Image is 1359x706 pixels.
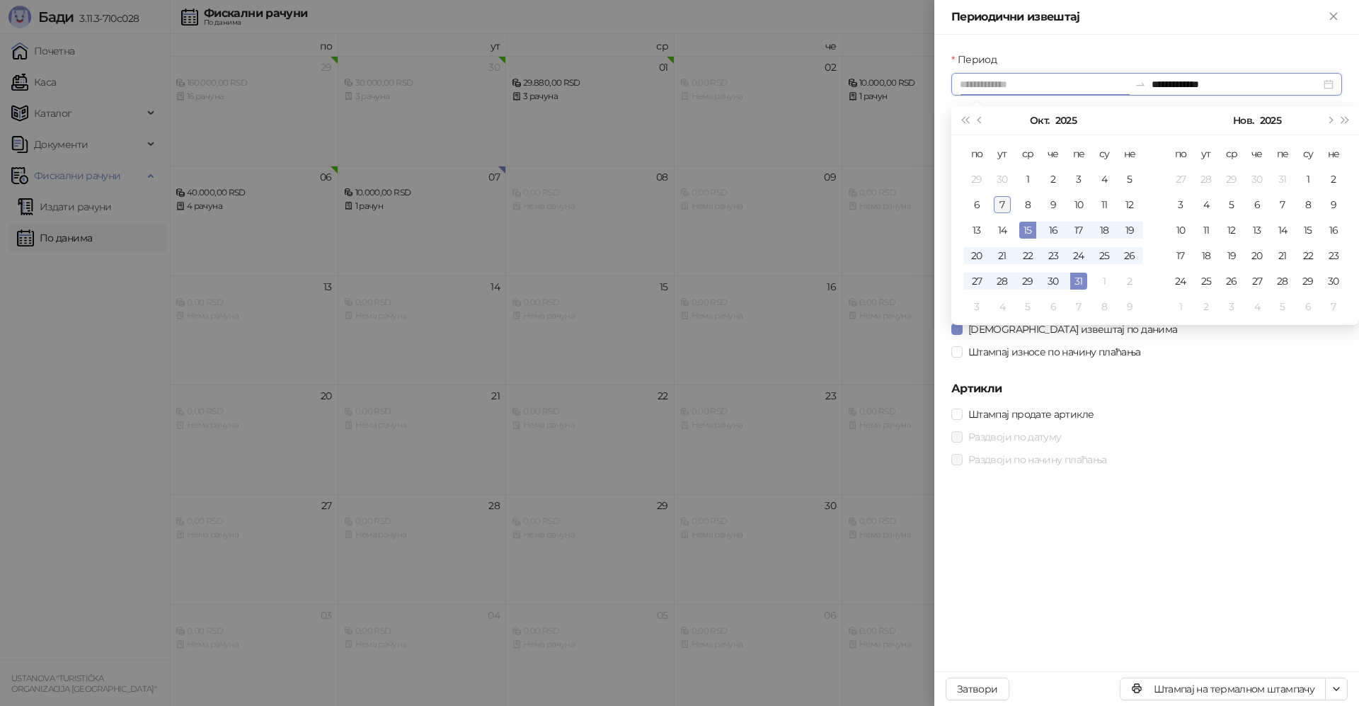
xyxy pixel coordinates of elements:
[1121,247,1138,264] div: 26
[1172,247,1189,264] div: 17
[1223,298,1240,315] div: 3
[1325,298,1342,315] div: 7
[1117,192,1142,217] td: 2025-10-12
[1223,171,1240,188] div: 29
[1249,298,1266,315] div: 4
[1045,222,1062,239] div: 16
[964,166,990,192] td: 2025-09-29
[1168,243,1193,268] td: 2025-11-17
[973,106,988,135] button: Претходни месец (PageUp)
[1172,273,1189,290] div: 24
[946,678,1009,700] button: Затвори
[1091,192,1117,217] td: 2025-10-11
[1321,166,1346,192] td: 2025-11-02
[1274,247,1291,264] div: 21
[1223,222,1240,239] div: 12
[1300,196,1317,213] div: 8
[1091,217,1117,243] td: 2025-10-18
[963,344,1147,360] span: Штампај износе по начину плаћања
[1193,192,1219,217] td: 2025-11-04
[1066,243,1091,268] td: 2025-10-24
[1325,247,1342,264] div: 23
[1325,8,1342,25] button: Close
[1066,294,1091,319] td: 2025-11-07
[963,452,1112,467] span: Раздвоји по начину плаћања
[1121,273,1138,290] div: 2
[1168,294,1193,319] td: 2025-12-01
[963,429,1067,445] span: Раздвоји по датуму
[1045,298,1062,315] div: 6
[994,222,1011,239] div: 14
[1019,171,1036,188] div: 1
[1121,196,1138,213] div: 12
[1223,273,1240,290] div: 26
[994,196,1011,213] div: 7
[960,76,1129,92] input: Период
[1091,141,1117,166] th: су
[1321,243,1346,268] td: 2025-11-23
[1219,141,1244,166] th: ср
[1270,166,1295,192] td: 2025-10-31
[1193,294,1219,319] td: 2025-12-02
[1249,247,1266,264] div: 20
[1198,171,1215,188] div: 28
[1096,196,1113,213] div: 11
[1066,192,1091,217] td: 2025-10-10
[994,298,1011,315] div: 4
[1274,196,1291,213] div: 7
[1015,243,1040,268] td: 2025-10-22
[1219,217,1244,243] td: 2025-11-12
[1198,196,1215,213] div: 4
[1244,217,1270,243] td: 2025-11-13
[990,141,1015,166] th: ут
[1121,298,1138,315] div: 9
[1233,106,1254,135] button: Изабери месец
[1193,243,1219,268] td: 2025-11-18
[1172,298,1189,315] div: 1
[994,171,1011,188] div: 30
[1117,268,1142,294] td: 2025-11-02
[1244,243,1270,268] td: 2025-11-20
[1295,141,1321,166] th: су
[1091,294,1117,319] td: 2025-11-08
[1325,222,1342,239] div: 16
[1300,171,1317,188] div: 1
[1295,294,1321,319] td: 2025-12-06
[1198,247,1215,264] div: 18
[1219,243,1244,268] td: 2025-11-19
[968,171,985,188] div: 29
[968,196,985,213] div: 6
[1040,294,1066,319] td: 2025-11-06
[1249,273,1266,290] div: 27
[1244,294,1270,319] td: 2025-12-04
[1193,166,1219,192] td: 2025-10-28
[1198,273,1215,290] div: 25
[990,166,1015,192] td: 2025-09-30
[1019,247,1036,264] div: 22
[1274,298,1291,315] div: 5
[968,298,985,315] div: 3
[1168,141,1193,166] th: по
[1030,106,1049,135] button: Изабери месец
[990,294,1015,319] td: 2025-11-04
[1117,217,1142,243] td: 2025-10-19
[990,217,1015,243] td: 2025-10-14
[1260,106,1281,135] button: Изабери годину
[1219,166,1244,192] td: 2025-10-29
[968,273,985,290] div: 27
[963,406,1099,422] span: Штампај продате артикле
[1295,243,1321,268] td: 2025-11-22
[990,268,1015,294] td: 2025-10-28
[1135,79,1146,90] span: to
[1096,298,1113,315] div: 8
[1193,141,1219,166] th: ут
[1066,166,1091,192] td: 2025-10-03
[1300,247,1317,264] div: 22
[1300,222,1317,239] div: 15
[1096,171,1113,188] div: 4
[1274,222,1291,239] div: 14
[957,106,973,135] button: Претходна година (Control + left)
[1096,247,1113,264] div: 25
[1270,217,1295,243] td: 2025-11-14
[1066,268,1091,294] td: 2025-10-31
